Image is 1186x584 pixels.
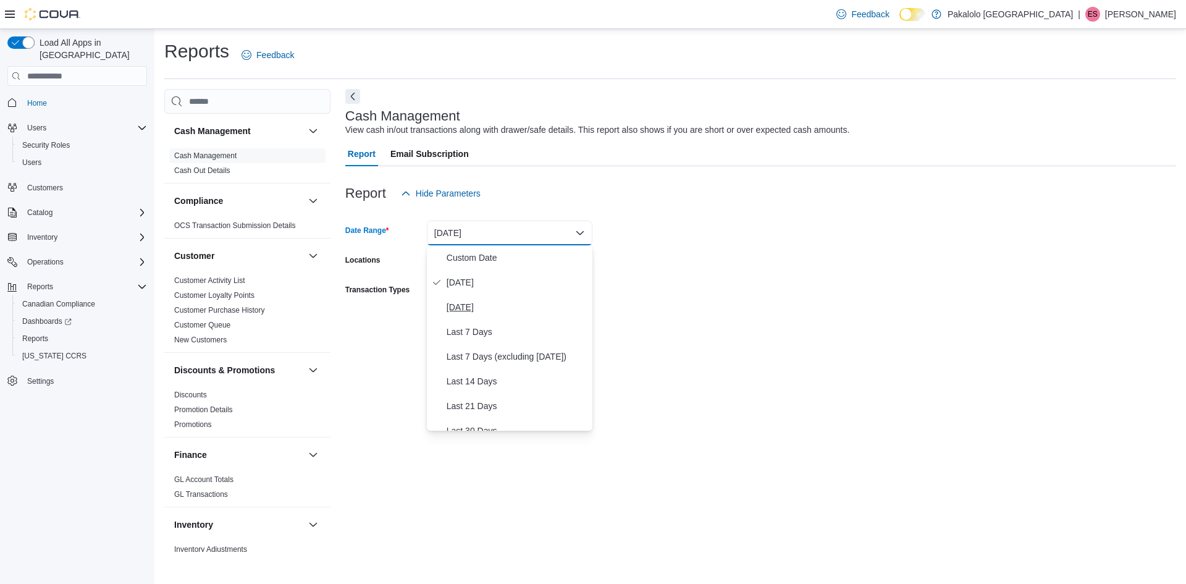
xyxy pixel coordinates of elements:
span: Email Subscription [390,142,469,166]
button: Inventory [22,230,62,245]
a: Discounts [174,391,207,399]
span: Report [348,142,376,166]
label: Transaction Types [345,285,410,295]
a: Dashboards [12,313,152,330]
a: Feedback [831,2,894,27]
h3: Report [345,186,386,201]
p: [PERSON_NAME] [1105,7,1176,22]
a: Cash Out Details [174,166,230,175]
span: Customer Purchase History [174,305,265,315]
p: Pakalolo [GEOGRAPHIC_DATA] [948,7,1073,22]
button: Reports [12,330,152,347]
div: Select listbox [427,245,592,431]
button: Customers [2,179,152,197]
span: Feedback [851,8,889,20]
a: Home [22,96,52,111]
span: Customer Queue [174,320,230,330]
a: Settings [22,374,59,389]
button: Home [2,93,152,111]
span: Feedback [256,49,294,61]
span: Inventory Adjustments [174,544,247,554]
a: Cash Management [174,151,237,160]
span: ES [1088,7,1098,22]
button: Users [2,119,152,137]
span: Security Roles [17,138,147,153]
button: Operations [2,253,152,271]
a: Users [17,155,46,170]
button: Users [22,121,51,135]
span: Home [27,98,47,108]
div: View cash in/out transactions along with drawer/safe details. This report also shows if you are s... [345,124,850,137]
p: | [1078,7,1080,22]
span: Dashboards [22,316,72,326]
button: Compliance [174,195,303,207]
span: [DATE] [447,275,587,290]
h1: Reports [164,39,229,64]
a: Customer Loyalty Points [174,291,254,300]
span: Settings [22,373,147,389]
button: Hide Parameters [396,181,486,206]
button: Finance [306,447,321,462]
span: Cash Management [174,151,237,161]
span: Settings [27,376,54,386]
a: OCS Transaction Submission Details [174,221,296,230]
span: Washington CCRS [17,349,147,363]
a: Customers [22,180,68,195]
span: Home [22,95,147,110]
a: Reports [17,331,53,346]
span: Canadian Compliance [22,299,95,309]
span: Last 7 Days [447,324,587,339]
a: GL Account Totals [174,475,233,484]
span: Users [22,158,41,167]
span: Canadian Compliance [17,297,147,311]
span: Operations [27,257,64,267]
button: Security Roles [12,137,152,154]
span: Load All Apps in [GEOGRAPHIC_DATA] [35,36,147,61]
span: Last 7 Days (excluding [DATE]) [447,349,587,364]
h3: Discounts & Promotions [174,364,275,376]
h3: Customer [174,250,214,262]
button: Customer [306,248,321,263]
button: Cash Management [306,124,321,138]
div: Discounts & Promotions [164,387,330,437]
h3: Inventory [174,518,213,531]
a: Customer Activity List [174,276,245,285]
button: Canadian Compliance [12,295,152,313]
a: Promotions [174,420,212,429]
button: Reports [22,279,58,294]
a: Promotion Details [174,405,233,414]
h3: Cash Management [345,109,460,124]
button: Reports [2,278,152,295]
span: Last 14 Days [447,374,587,389]
span: Discounts [174,390,207,400]
span: Reports [27,282,53,292]
a: Security Roles [17,138,75,153]
a: Feedback [237,43,299,67]
a: New Customers [174,336,227,344]
span: Catalog [22,205,147,220]
img: Cova [25,8,80,20]
div: Eli Saikaley [1085,7,1100,22]
button: Next [345,89,360,104]
span: Users [22,121,147,135]
button: Catalog [2,204,152,221]
a: Customer Queue [174,321,230,329]
a: Inventory Adjustments [174,545,247,554]
h3: Finance [174,449,207,461]
span: Users [27,123,46,133]
button: Customer [174,250,303,262]
button: Discounts & Promotions [306,363,321,378]
a: Customer Purchase History [174,306,265,315]
a: [US_STATE] CCRS [17,349,91,363]
span: Hide Parameters [416,187,481,200]
div: Compliance [164,218,330,238]
span: Users [17,155,147,170]
span: Reports [22,334,48,344]
span: [US_STATE] CCRS [22,351,86,361]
